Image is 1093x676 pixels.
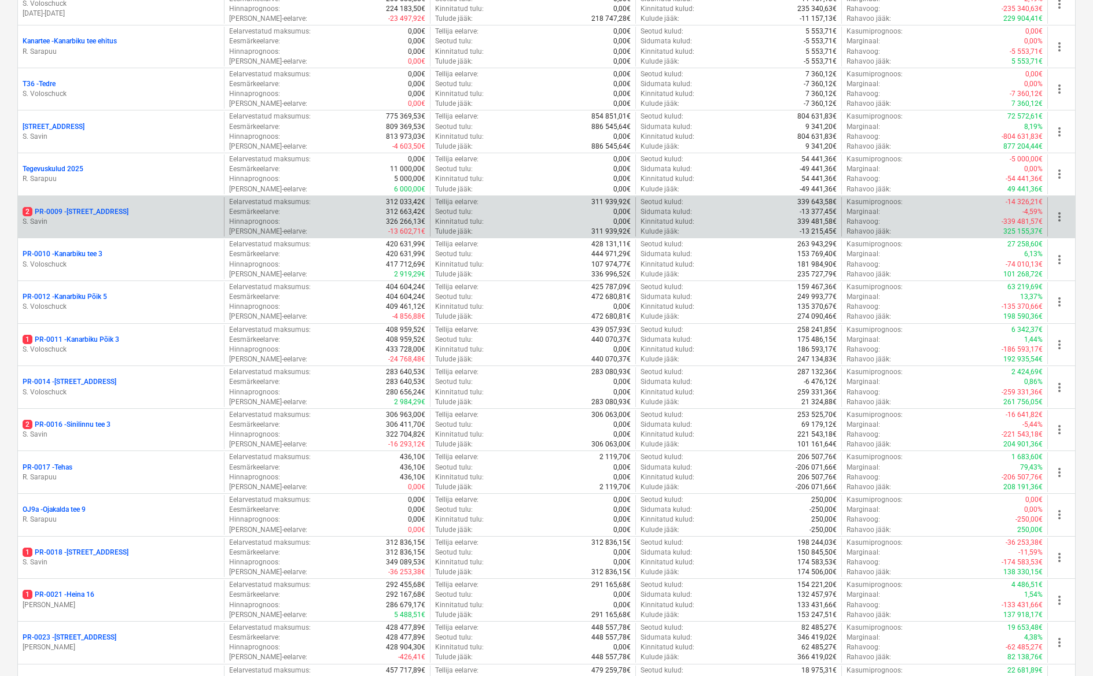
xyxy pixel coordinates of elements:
p: 0,00€ [613,4,631,14]
p: Kasumiprognoos : [847,282,903,292]
p: 339 481,58€ [797,217,837,227]
p: Rahavoo jääk : [847,142,891,152]
p: Eesmärkeelarve : [229,249,280,259]
span: more_vert [1052,593,1066,607]
p: -54 441,36€ [1006,174,1043,184]
p: -804 631,83€ [1002,132,1043,142]
p: 224 183,50€ [386,4,425,14]
p: 804 631,83€ [797,132,837,142]
p: 11 000,00€ [390,164,425,174]
p: Kasumiprognoos : [847,197,903,207]
p: Tulude jääk : [435,14,473,24]
p: Eelarvestatud maksumus : [229,154,311,164]
p: 472 680,81€ [591,292,631,302]
p: 0,00€ [408,99,425,109]
p: Tellija eelarve : [435,69,479,79]
p: -11 157,13€ [800,14,837,24]
p: [PERSON_NAME]-eelarve : [229,184,307,194]
p: Hinnaprognoos : [229,302,280,312]
p: Eelarvestatud maksumus : [229,239,311,249]
p: Tulude jääk : [435,57,473,67]
p: Seotud kulud : [641,27,683,36]
p: 7 360,12€ [805,69,837,79]
p: 813 973,03€ [386,132,425,142]
span: more_vert [1052,253,1066,267]
p: Hinnaprognoos : [229,132,280,142]
p: 0,00€ [408,79,425,89]
p: -235 340,63€ [1002,4,1043,14]
p: Kinnitatud kulud : [641,132,694,142]
p: 5 553,71€ [805,27,837,36]
p: Hinnaprognoos : [229,260,280,269]
p: Kasumiprognoos : [847,27,903,36]
p: -14 326,21€ [1006,197,1043,207]
p: S. Savin [23,217,219,227]
p: 135 370,67€ [797,302,837,312]
p: 49 441,36€ [1007,184,1043,194]
p: -7 360,12€ [1010,89,1043,99]
p: -5 553,71€ [1010,47,1043,57]
p: Eelarvestatud maksumus : [229,27,311,36]
p: Sidumata kulud : [641,164,692,174]
p: Kinnitatud kulud : [641,260,694,269]
iframe: Chat Widget [1035,620,1093,676]
p: Rahavoog : [847,132,880,142]
p: 9 341,20€ [805,142,837,152]
p: [PERSON_NAME]-eelarve : [229,14,307,24]
span: more_vert [1052,423,1066,437]
p: Eesmärkeelarve : [229,79,280,89]
p: 336 996,52€ [591,269,631,279]
p: 218 747,28€ [591,14,631,24]
p: [PERSON_NAME]-eelarve : [229,269,307,279]
span: more_vert [1052,167,1066,181]
p: -49 441,36€ [800,164,837,174]
span: 2 [23,207,32,216]
p: PR-0012 - Kanarbiku Põik 5 [23,292,107,302]
p: 425 787,09€ [591,282,631,292]
p: 326 266,13€ [386,217,425,227]
p: 428 131,11€ [591,239,631,249]
p: S. Voloschuck [23,345,219,354]
p: R. Sarapuu [23,515,219,524]
p: R. Sarapuu [23,174,219,184]
p: Seotud kulud : [641,197,683,207]
p: 0,00€ [613,302,631,312]
p: 0,00€ [613,164,631,174]
p: -4,59% [1022,207,1043,217]
p: 0,00€ [613,69,631,79]
p: Seotud tulu : [435,79,473,89]
p: 0,00% [1024,36,1043,46]
p: Kinnitatud kulud : [641,217,694,227]
p: 0,00€ [408,57,425,67]
p: 72 572,61€ [1007,112,1043,121]
p: 6 000,00€ [394,184,425,194]
span: 1 [23,548,32,557]
p: Tellija eelarve : [435,197,479,207]
p: -23 497,92€ [388,14,425,24]
p: 0,00€ [1025,27,1043,36]
div: [STREET_ADDRESS]S. Savin [23,122,219,142]
p: 312 033,42€ [386,197,425,207]
p: 0,00€ [613,47,631,57]
span: more_vert [1052,466,1066,479]
p: 101 268,72€ [1003,269,1043,279]
p: Eelarvestatud maksumus : [229,112,311,121]
div: Kanartee -Kanarbiku tee ehitusR. Sarapuu [23,36,219,56]
p: Rahavoog : [847,260,880,269]
p: Marginaal : [847,292,880,302]
span: more_vert [1052,82,1066,96]
p: Rahavoo jääk : [847,57,891,67]
p: Eesmärkeelarve : [229,36,280,46]
p: Seotud kulud : [641,154,683,164]
p: Seotud kulud : [641,282,683,292]
p: 13,37% [1020,292,1043,302]
p: 0,00€ [408,47,425,57]
p: OJ9a - Ojakalda tee 9 [23,505,86,515]
p: 420 631,99€ [386,249,425,259]
p: -5 553,71€ [804,36,837,46]
p: Kulude jääk : [641,269,679,279]
p: 0,00€ [613,184,631,194]
span: more_vert [1052,210,1066,224]
p: Kinnitatud tulu : [435,174,484,184]
p: -339 481,57€ [1002,217,1043,227]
